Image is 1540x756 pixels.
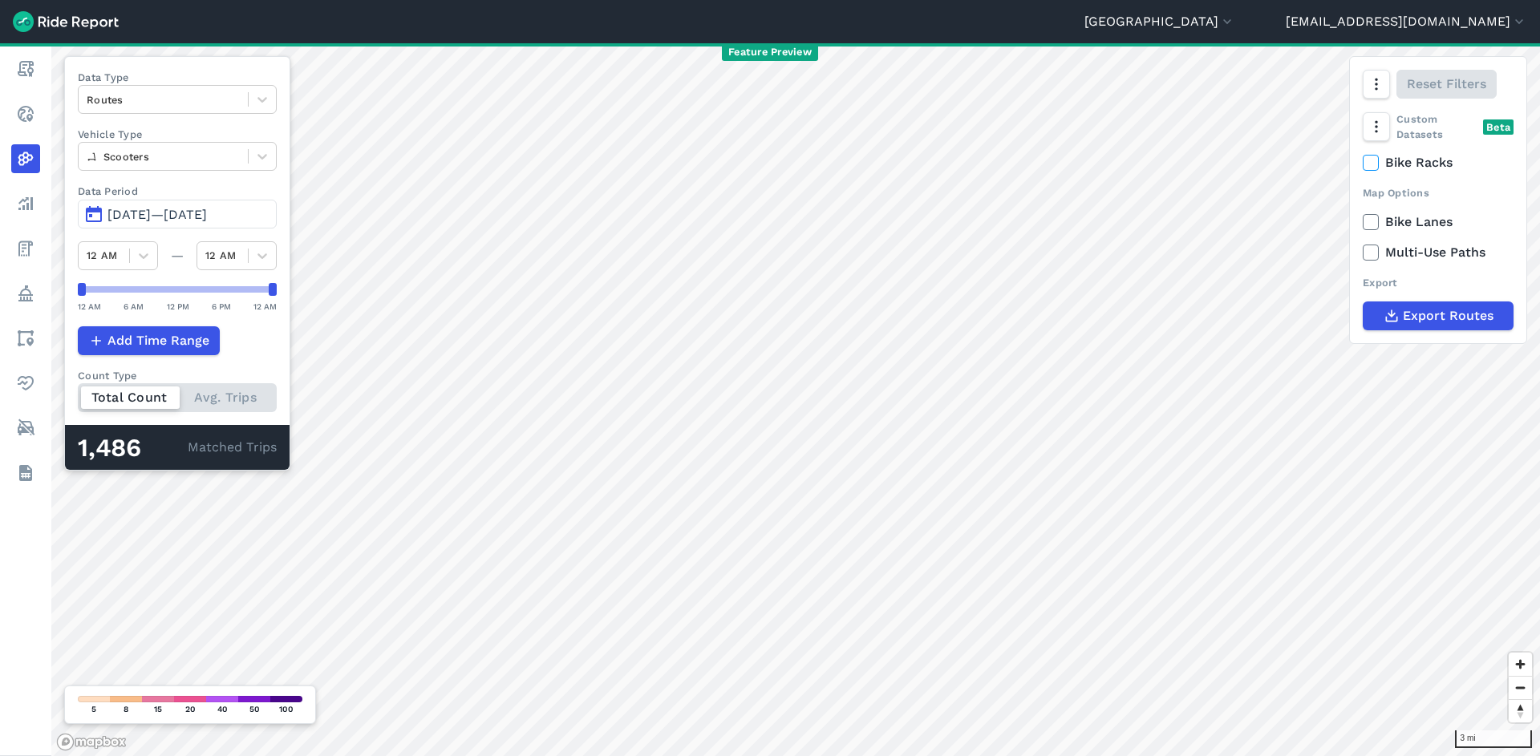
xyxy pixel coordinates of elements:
[11,459,40,487] a: Datasets
[78,438,188,459] div: 1,486
[78,184,277,199] label: Data Period
[167,299,189,313] div: 12 PM
[11,189,40,218] a: Analyze
[253,299,277,313] div: 12 AM
[1363,153,1514,172] label: Bike Racks
[1363,212,1514,232] label: Bike Lanes
[1363,243,1514,262] label: Multi-Use Paths
[11,144,40,173] a: Heatmaps
[11,324,40,353] a: Areas
[1509,699,1532,722] button: Reset bearing to north
[78,368,277,383] div: Count Type
[51,43,1540,756] canvas: Map
[1286,12,1527,31] button: [EMAIL_ADDRESS][DOMAIN_NAME]
[1403,306,1493,325] span: Export Routes
[65,425,290,470] div: Matched Trips
[722,44,818,61] span: Feature Preview
[1407,75,1486,94] span: Reset Filters
[78,326,220,355] button: Add Time Range
[1455,730,1532,748] div: 3 mi
[1363,301,1514,330] button: Export Routes
[11,234,40,263] a: Fees
[124,299,144,313] div: 6 AM
[1363,111,1514,142] div: Custom Datasets
[1509,676,1532,699] button: Zoom out
[13,11,119,32] img: Ride Report
[107,331,209,350] span: Add Time Range
[1084,12,1235,31] button: [GEOGRAPHIC_DATA]
[78,299,101,313] div: 12 AM
[11,369,40,398] a: Health
[158,246,197,265] div: —
[11,99,40,128] a: Realtime
[11,279,40,308] a: Policy
[78,70,277,85] label: Data Type
[56,733,127,751] a: Mapbox logo
[1483,119,1514,135] div: Beta
[212,299,231,313] div: 6 PM
[78,127,277,142] label: Vehicle Type
[1509,653,1532,676] button: Zoom in
[1363,275,1514,290] div: Export
[107,207,207,222] span: [DATE]—[DATE]
[11,55,40,83] a: Report
[1396,70,1497,99] button: Reset Filters
[1363,185,1514,200] div: Map Options
[78,200,277,228] button: [DATE]—[DATE]
[11,414,40,443] a: ModeShift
